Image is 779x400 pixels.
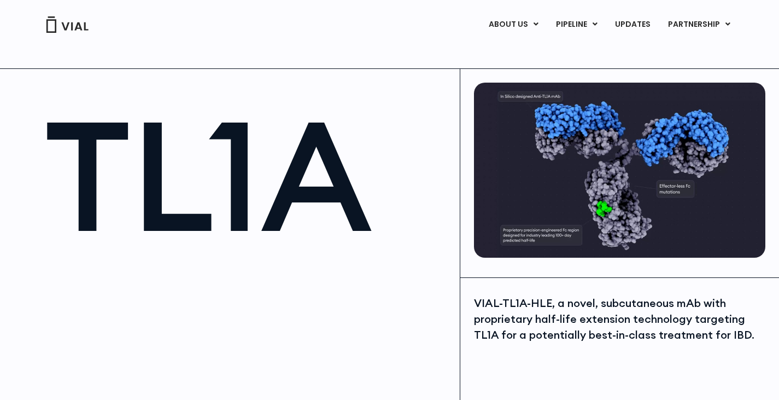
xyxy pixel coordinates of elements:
[659,15,739,34] a: PARTNERSHIPMenu Toggle
[474,83,765,258] img: TL1A antibody diagram.
[45,16,89,33] img: Vial Logo
[480,15,547,34] a: ABOUT USMenu Toggle
[44,99,449,252] h1: TL1A
[606,15,659,34] a: UPDATES
[474,295,765,343] div: VIAL-TL1A-HLE, a novel, subcutaneous mAb with proprietary half-life extension technology targetin...
[547,15,606,34] a: PIPELINEMenu Toggle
